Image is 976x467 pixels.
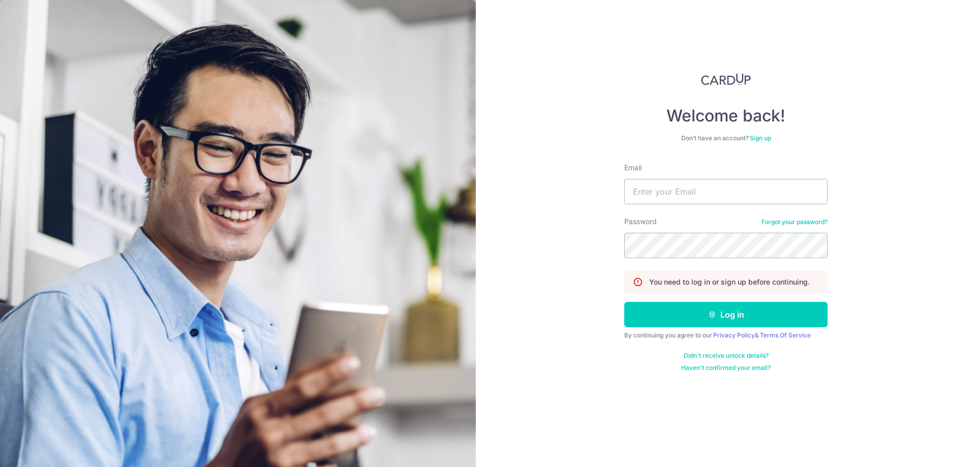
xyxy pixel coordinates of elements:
[624,163,642,173] label: Email
[624,106,828,126] h4: Welcome back!
[760,331,811,339] a: Terms Of Service
[624,331,828,339] div: By continuing you agree to our &
[624,216,657,227] label: Password
[761,218,828,226] a: Forgot your password?
[624,302,828,327] button: Log in
[713,331,755,339] a: Privacy Policy
[701,73,751,85] img: CardUp Logo
[649,277,810,287] p: You need to log in or sign up before continuing.
[624,179,828,204] input: Enter your Email
[681,364,771,372] a: Haven't confirmed your email?
[624,134,828,142] div: Don’t have an account?
[750,134,771,142] a: Sign up
[684,352,769,360] a: Didn't receive unlock details?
